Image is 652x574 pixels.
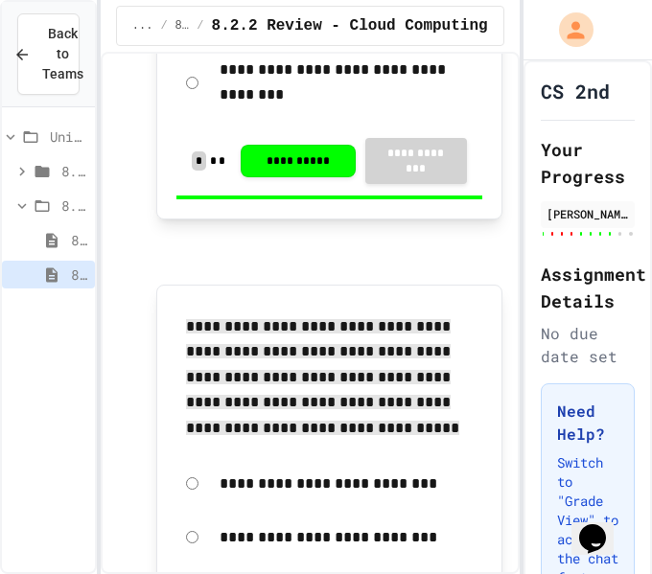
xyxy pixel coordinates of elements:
span: Back to Teams [42,24,83,84]
span: / [197,18,203,34]
h2: Assignment Details [541,261,635,314]
h2: Your Progress [541,136,635,190]
div: [PERSON_NAME] [547,205,629,222]
span: 8.2: Cloud Computing [175,18,190,34]
span: / [160,18,167,34]
h3: Need Help? [557,400,618,446]
h1: CS 2nd [541,78,610,104]
div: My Account [539,8,598,52]
span: Unit 8: Major & Emerging Technologies [50,126,87,147]
span: 8.1: Artificial Intelligence Basics [61,161,87,181]
span: ... [132,18,153,34]
span: 8.2: Cloud Computing [61,195,87,216]
span: 8.2.2 Review - Cloud Computing [212,14,488,37]
div: No due date set [541,322,635,368]
iframe: chat widget [571,497,633,555]
span: 8.2.2 Review - Cloud Computing [71,264,87,285]
span: 8.2.1 Cloud Computing: Transforming the Digital World [71,230,87,250]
